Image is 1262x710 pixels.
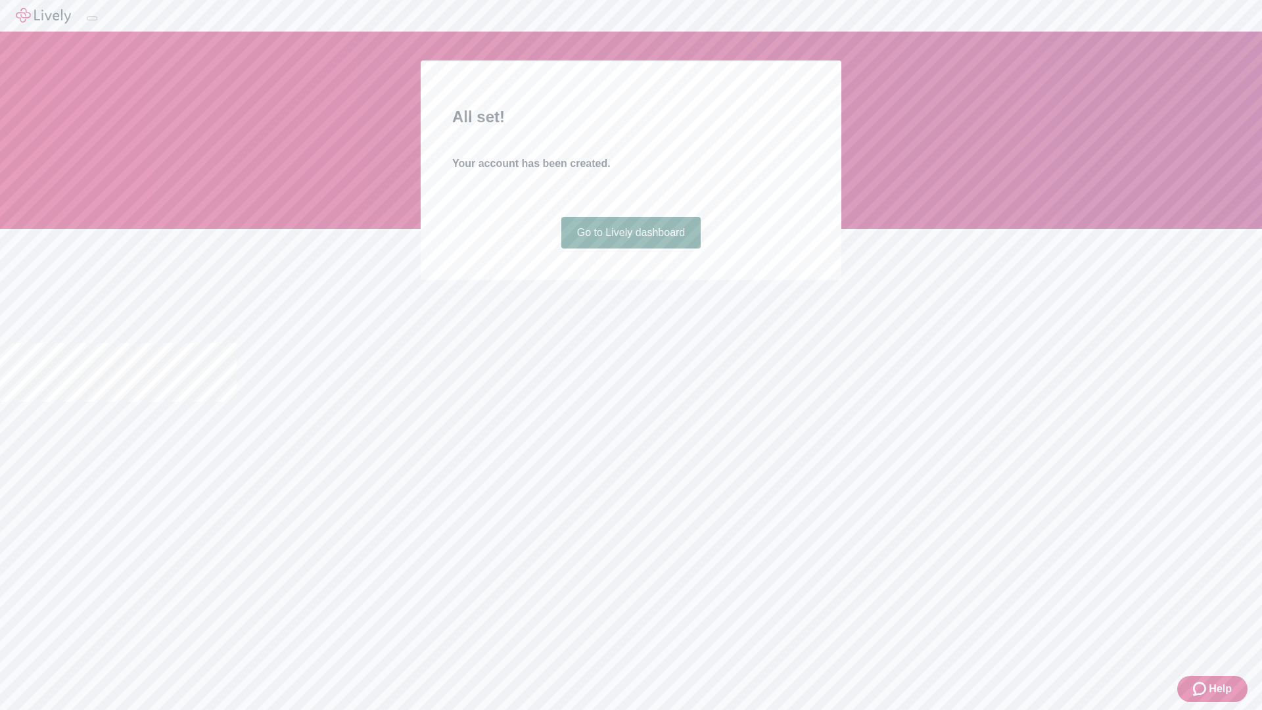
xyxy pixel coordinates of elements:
[1209,681,1232,697] span: Help
[452,156,810,172] h4: Your account has been created.
[16,8,71,24] img: Lively
[561,217,701,248] a: Go to Lively dashboard
[1193,681,1209,697] svg: Zendesk support icon
[452,105,810,129] h2: All set!
[87,16,97,20] button: Log out
[1177,676,1248,702] button: Zendesk support iconHelp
